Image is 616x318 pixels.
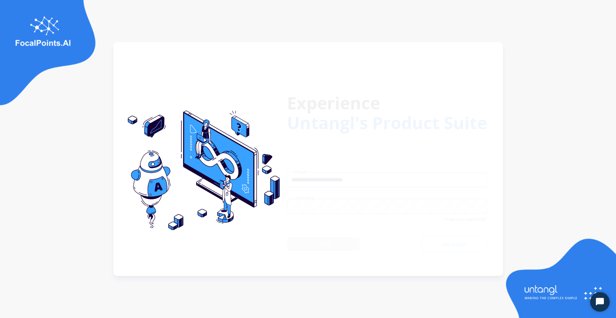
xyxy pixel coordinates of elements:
[595,297,605,307] svg: Open Chat
[295,195,314,201] label: Password
[287,237,360,251] button: Log In
[122,110,280,231] img: login-img
[445,214,487,222] span: Forgot your password?
[422,237,487,251] a: Get access
[287,87,487,119] h1: Experience
[503,238,616,318] img: login-img
[295,169,306,175] label: Email
[436,241,473,248] span: Get access
[590,292,610,312] button: Start Chat
[287,113,487,133] h1: Untangl's Product Suite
